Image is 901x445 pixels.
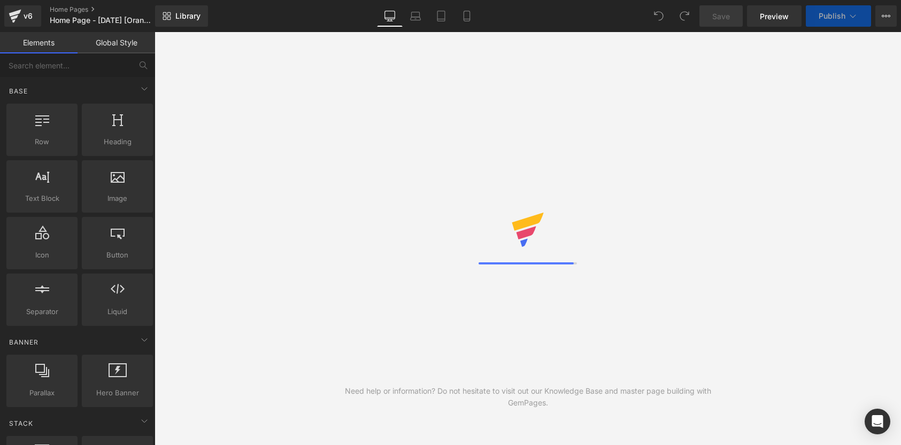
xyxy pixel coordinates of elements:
span: Parallax [10,387,74,399]
span: Separator [10,306,74,317]
a: Desktop [377,5,403,27]
button: Publish [806,5,871,27]
span: Icon [10,249,74,261]
a: Mobile [454,5,480,27]
a: Laptop [403,5,428,27]
span: Liquid [85,306,150,317]
button: More [875,5,897,27]
a: v6 [4,5,41,27]
div: v6 [21,9,35,23]
span: Button [85,249,150,261]
button: Redo [674,5,695,27]
div: Open Intercom Messenger [865,409,890,434]
a: Global Style [78,32,155,53]
span: Image [85,193,150,204]
span: Library [175,11,201,21]
span: Row [10,136,74,147]
a: New Library [155,5,208,27]
a: Home Pages [50,5,173,14]
a: Preview [747,5,802,27]
span: Heading [85,136,150,147]
span: Home Page - [DATE] [Orange v2] [50,16,152,25]
span: Save [712,11,730,22]
span: Text Block [10,193,74,204]
span: Stack [8,418,34,428]
span: Publish [819,12,845,20]
button: Undo [648,5,669,27]
span: Hero Banner [85,387,150,399]
span: Preview [760,11,789,22]
span: Banner [8,337,40,347]
div: Need help or information? Do not hesitate to visit out our Knowledge Base and master page buildin... [341,385,714,409]
a: Tablet [428,5,454,27]
span: Base [8,86,29,96]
